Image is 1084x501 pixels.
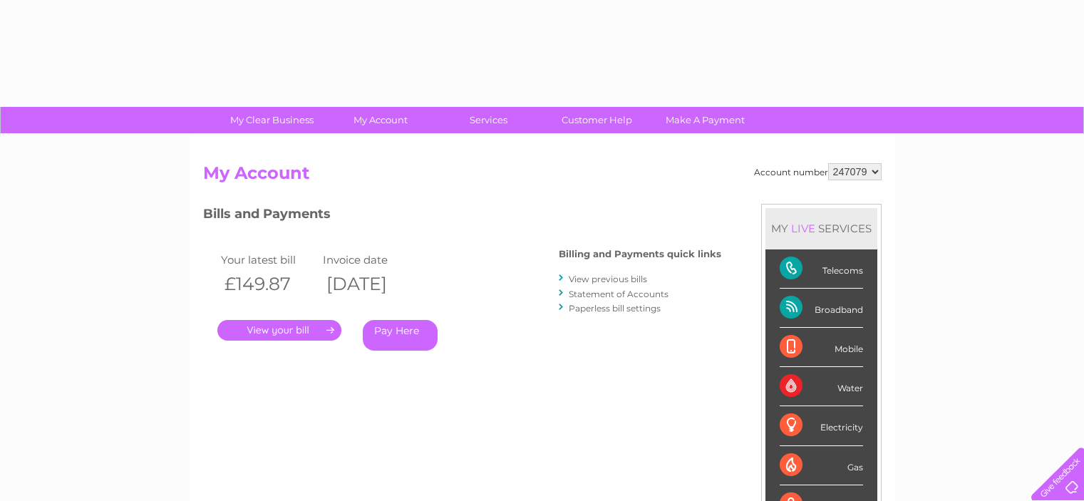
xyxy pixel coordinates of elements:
[780,446,863,485] div: Gas
[780,328,863,367] div: Mobile
[569,289,669,299] a: Statement of Accounts
[754,163,882,180] div: Account number
[538,107,656,133] a: Customer Help
[363,320,438,351] a: Pay Here
[559,249,721,259] h4: Billing and Payments quick links
[569,274,647,284] a: View previous bills
[646,107,764,133] a: Make A Payment
[217,250,320,269] td: Your latest bill
[217,320,341,341] a: .
[203,163,882,190] h2: My Account
[321,107,439,133] a: My Account
[788,222,818,235] div: LIVE
[780,367,863,406] div: Water
[319,250,422,269] td: Invoice date
[213,107,331,133] a: My Clear Business
[203,204,721,229] h3: Bills and Payments
[319,269,422,299] th: [DATE]
[780,406,863,445] div: Electricity
[765,208,877,249] div: MY SERVICES
[430,107,547,133] a: Services
[780,249,863,289] div: Telecoms
[569,303,661,314] a: Paperless bill settings
[217,269,320,299] th: £149.87
[780,289,863,328] div: Broadband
